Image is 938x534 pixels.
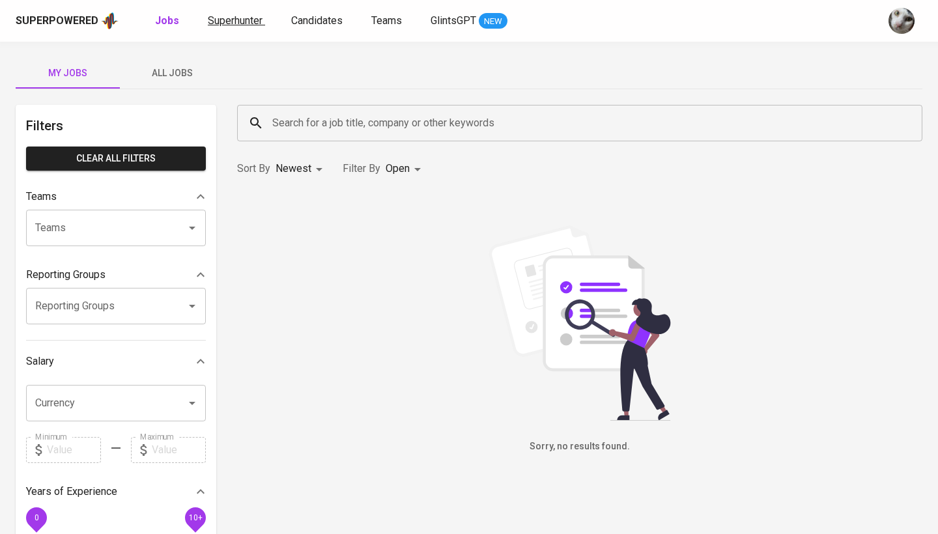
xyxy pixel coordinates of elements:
[23,65,112,81] span: My Jobs
[26,484,117,499] p: Years of Experience
[26,184,206,210] div: Teams
[26,147,206,171] button: Clear All filters
[276,161,311,176] p: Newest
[208,14,263,27] span: Superhunter
[26,479,206,505] div: Years of Experience
[431,13,507,29] a: GlintsGPT NEW
[237,440,922,454] h6: Sorry, no results found.
[482,225,677,421] img: file_searching.svg
[431,14,476,27] span: GlintsGPT
[16,14,98,29] div: Superpowered
[155,13,182,29] a: Jobs
[291,13,345,29] a: Candidates
[371,13,405,29] a: Teams
[343,161,380,176] p: Filter By
[47,437,101,463] input: Value
[237,161,270,176] p: Sort By
[26,267,106,283] p: Reporting Groups
[479,15,507,28] span: NEW
[128,65,216,81] span: All Jobs
[183,297,201,315] button: Open
[888,8,915,34] img: tharisa.rizky@glints.com
[183,394,201,412] button: Open
[36,150,195,167] span: Clear All filters
[276,157,327,181] div: Newest
[152,437,206,463] input: Value
[188,513,202,522] span: 10+
[26,348,206,374] div: Salary
[208,13,265,29] a: Superhunter
[26,189,57,204] p: Teams
[26,115,206,136] h6: Filters
[34,513,38,522] span: 0
[101,11,119,31] img: app logo
[371,14,402,27] span: Teams
[26,354,54,369] p: Salary
[155,14,179,27] b: Jobs
[183,219,201,237] button: Open
[26,262,206,288] div: Reporting Groups
[16,11,119,31] a: Superpoweredapp logo
[386,162,410,175] span: Open
[291,14,343,27] span: Candidates
[386,157,425,181] div: Open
